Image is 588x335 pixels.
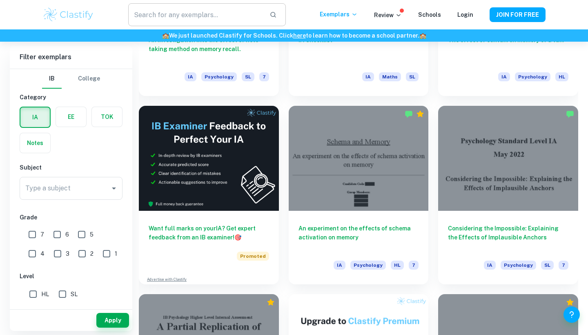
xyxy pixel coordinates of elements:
span: SL [242,72,254,81]
div: Premium [267,298,275,306]
h6: Subject [20,163,122,172]
span: HL [41,290,49,299]
a: Considering the Impossible: Explaining the Effects of Implausible AnchorsIAPsychologySL7 [438,106,578,284]
h6: Level [20,272,122,281]
span: 1 [115,249,117,258]
button: EE [56,107,86,127]
a: An experiment on the effects of schema activation on memoryIAPsychologyHL7 [289,106,429,284]
span: 3 [66,249,69,258]
span: Psychology [501,261,536,270]
span: Psychology [201,72,237,81]
button: Apply [96,313,129,328]
span: IA [498,72,510,81]
span: 7 [40,230,44,239]
span: 4 [40,249,45,258]
span: Maths [379,72,401,81]
span: IA [484,261,496,270]
span: HL [391,261,404,270]
h6: Considering the Impossible: Explaining the Effects of Implausible Anchors [448,224,568,251]
h6: An experiment on the effects of schema activation on memory [298,224,419,251]
a: Advertise with Clastify [147,277,187,282]
img: Marked [405,110,413,118]
span: 🏫 [419,32,426,39]
h6: Category [20,93,122,102]
a: here [293,32,306,39]
h6: Grade [20,213,122,222]
button: College [78,69,100,89]
h6: An investigation into the effect of note-taking method on memory recall. [149,36,269,63]
span: 🎯 [234,234,241,241]
a: Schools [418,11,441,18]
div: Premium [566,298,574,306]
img: Clastify logo [42,7,94,23]
h6: IA Checklist [298,36,419,63]
span: SL [541,261,554,270]
span: SL [71,290,78,299]
button: Help and Feedback [563,306,580,323]
span: SL [406,72,419,81]
span: IA [334,261,345,270]
span: 🏫 [162,32,169,39]
span: 5 [90,230,94,239]
span: IA [185,72,196,81]
button: JOIN FOR FREE [490,7,546,22]
button: TOK [92,107,122,127]
span: 2 [90,249,94,258]
input: Search for any exemplars... [128,3,263,26]
span: 6 [65,230,69,239]
span: IA [362,72,374,81]
div: Filter type choice [42,69,100,89]
h6: Filter exemplars [10,46,132,69]
span: Psychology [350,261,386,270]
span: 7 [259,72,269,81]
button: Notes [20,133,50,153]
h6: The effect of context on memory of a text [448,36,568,63]
button: IA [20,107,50,127]
button: IB [42,69,62,89]
span: HL [555,72,568,81]
h6: Want full marks on your IA ? Get expert feedback from an IB examiner! [149,224,269,242]
p: Exemplars [320,10,358,19]
span: Promoted [237,252,269,261]
h6: We just launched Clastify for Schools. Click to learn how to become a school partner. [2,31,586,40]
div: Premium [416,110,424,118]
span: Psychology [515,72,550,81]
span: 7 [409,261,419,270]
img: Marked [566,110,574,118]
img: Thumbnail [139,106,279,211]
a: Want full marks on yourIA? Get expert feedback from an IB examiner!PromotedAdvertise with Clastify [139,106,279,284]
a: Login [457,11,473,18]
span: 7 [559,261,568,270]
p: Review [374,11,402,20]
button: Open [108,183,120,194]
